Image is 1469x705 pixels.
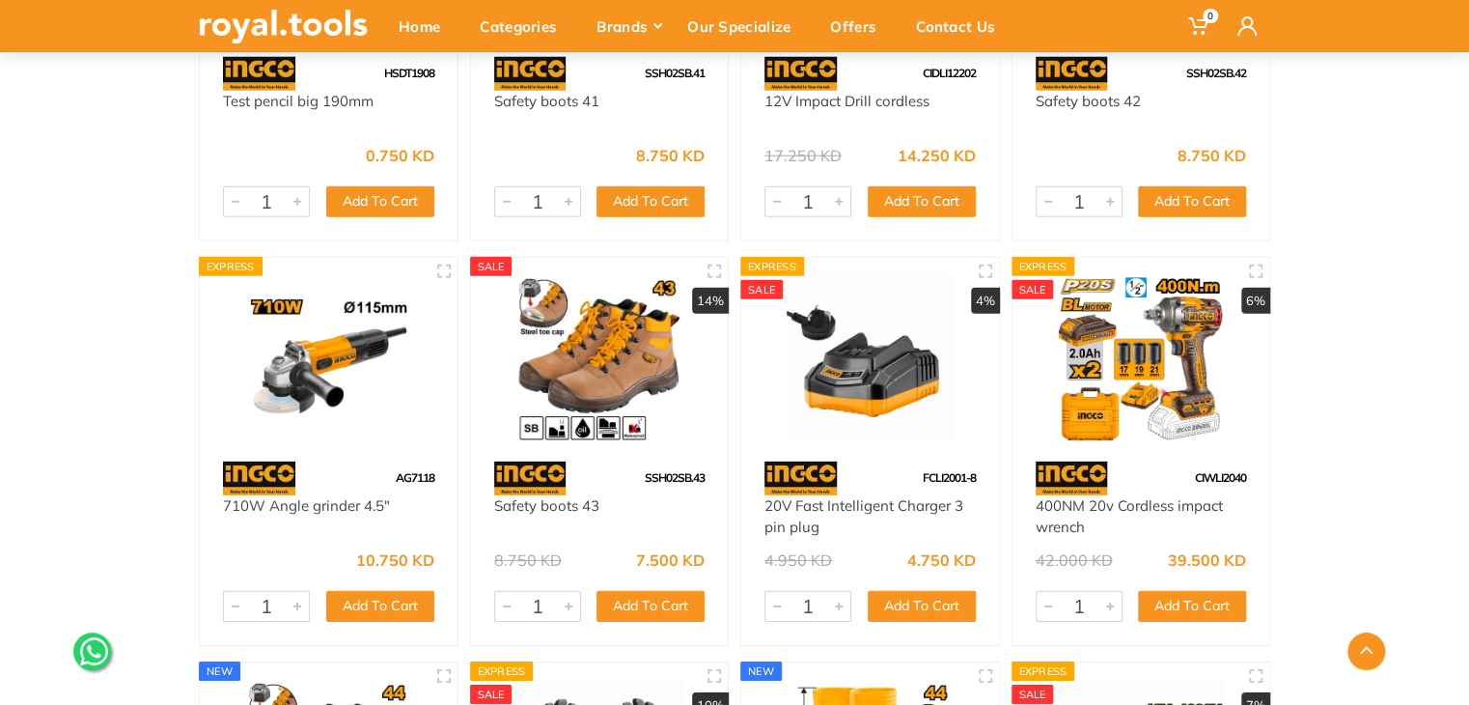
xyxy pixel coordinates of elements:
[470,257,513,276] div: SALE
[636,552,705,568] div: 7.500 KD
[1036,462,1108,495] img: 91.webp
[199,10,368,43] img: royal.tools Logo
[1012,685,1054,704] div: SALE
[223,462,295,495] img: 91.webp
[1036,552,1113,568] div: 42.000 KD
[1195,470,1246,485] span: CIWLI2040
[907,552,976,568] div: 4.750 KD
[1168,552,1246,568] div: 39.500 KD
[868,591,976,622] button: Add To Cart
[1138,591,1246,622] button: Add To Cart
[1241,288,1270,315] div: 6%
[326,186,434,217] button: Add To Cart
[923,470,976,485] span: FCLI2001-8
[1012,257,1075,276] div: Express
[1186,66,1246,80] span: SSH02SB.42
[396,470,434,485] span: AG7118
[645,66,705,80] span: SSH02SB.41
[223,496,390,515] a: 710W Angle grinder 4.5"
[494,462,567,495] img: 91.webp
[764,496,963,537] a: 20V Fast Intelligent Charger 3 pin plug
[898,148,976,163] div: 14.250 KD
[817,6,902,46] div: Offers
[764,92,929,110] a: 12V Impact Drill cordless
[764,57,837,91] img: 91.webp
[494,552,562,568] div: 8.750 KD
[494,496,599,515] a: Safety boots 43
[1036,57,1108,91] img: 91.webp
[488,275,711,442] img: Royal Tools - Safety boots 43
[1012,662,1075,681] div: Express
[583,6,674,46] div: Brands
[740,280,783,299] div: SALE
[494,57,567,91] img: 91.webp
[326,591,434,622] button: Add To Cart
[1030,275,1253,442] img: Royal Tools - 400NM 20v Cordless impact wrench
[636,148,705,163] div: 8.750 KD
[596,591,705,622] button: Add To Cart
[384,66,434,80] span: HSDT1908
[199,257,263,276] div: Express
[466,6,583,46] div: Categories
[470,685,513,704] div: SALE
[199,662,240,681] div: new
[596,186,705,217] button: Add To Cart
[356,552,434,568] div: 10.750 KD
[385,6,466,46] div: Home
[764,552,832,568] div: 4.950 KD
[902,6,1021,46] div: Contact Us
[1203,9,1218,23] span: 0
[764,462,837,495] img: 91.webp
[759,275,982,442] img: Royal Tools - 20V Fast Intelligent Charger 3 pin plug
[223,57,295,91] img: 91.webp
[1138,186,1246,217] button: Add To Cart
[692,288,729,315] div: 14%
[494,92,599,110] a: Safety boots 41
[923,66,976,80] span: CIDLI12202
[645,470,705,485] span: SSH02SB.43
[1036,92,1141,110] a: Safety boots 42
[1036,496,1223,537] a: 400NM 20v Cordless impact wrench
[470,662,534,681] div: Express
[217,275,440,442] img: Royal Tools - 710W Angle grinder 4.5
[674,6,817,46] div: Our Specialize
[1012,280,1054,299] div: SALE
[868,186,976,217] button: Add To Cart
[1178,148,1246,163] div: 8.750 KD
[971,288,1000,315] div: 4%
[764,148,842,163] div: 17.250 KD
[740,257,804,276] div: Express
[740,662,782,681] div: new
[223,92,374,110] a: Test pencil big 190mm
[366,148,434,163] div: 0.750 KD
